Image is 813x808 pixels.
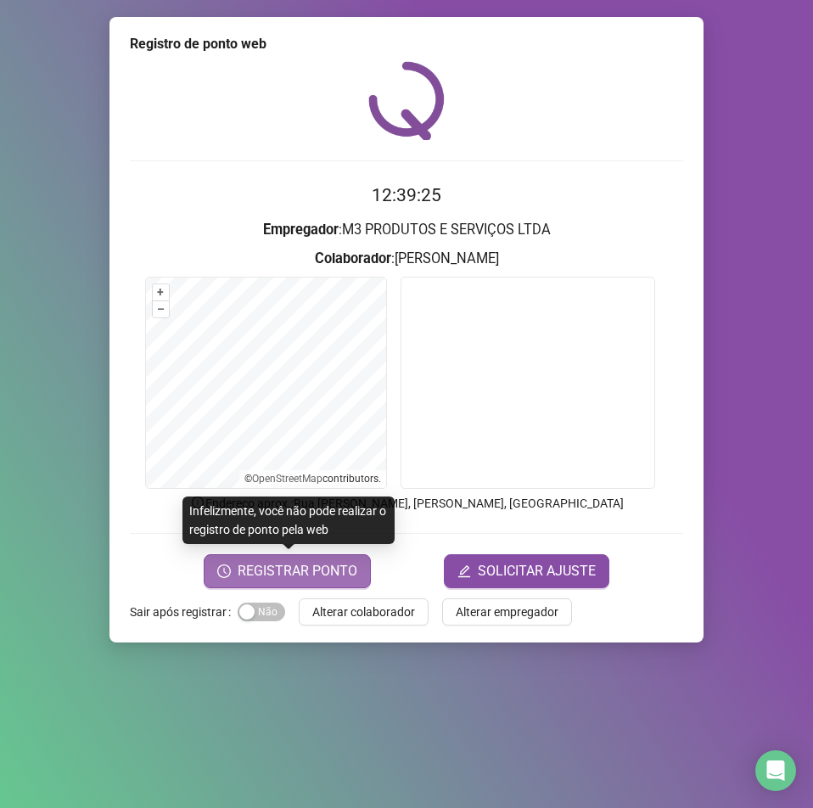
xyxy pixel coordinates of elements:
div: Registro de ponto web [130,34,683,54]
button: – [153,301,169,317]
span: clock-circle [217,564,231,578]
button: Alterar empregador [442,598,572,626]
span: SOLICITAR AJUSTE [478,561,596,581]
h3: : [PERSON_NAME] [130,248,683,270]
span: REGISTRAR PONTO [238,561,357,581]
label: Sair após registrar [130,598,238,626]
button: + [153,284,169,300]
img: QRPoint [368,61,445,140]
li: © contributors. [244,473,381,485]
h3: : M3 PRODUTOS E SERVIÇOS LTDA [130,219,683,241]
p: Endereço aprox. : Rua [PERSON_NAME], [PERSON_NAME], [GEOGRAPHIC_DATA] [130,494,683,513]
span: Alterar colaborador [312,603,415,621]
div: Infelizmente, você não pode realizar o registro de ponto pela web [182,497,395,544]
button: Alterar colaborador [299,598,429,626]
a: OpenStreetMap [252,473,322,485]
time: 12:39:25 [372,185,441,205]
button: editSOLICITAR AJUSTE [444,554,609,588]
strong: Colaborador [315,250,391,267]
strong: Empregador [263,222,339,238]
div: Open Intercom Messenger [755,750,796,791]
button: REGISTRAR PONTO [204,554,371,588]
span: Alterar empregador [456,603,558,621]
span: info-circle [190,495,205,510]
span: edit [457,564,471,578]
